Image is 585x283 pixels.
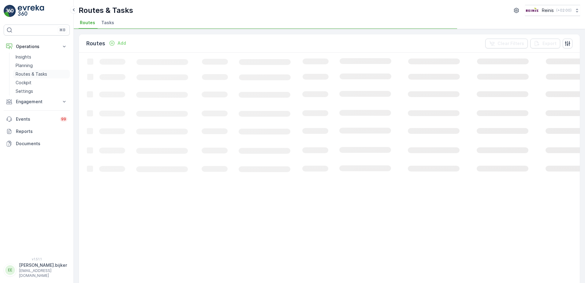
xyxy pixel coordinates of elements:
[16,54,31,60] p: Insights
[101,20,114,26] span: Tasks
[16,43,58,50] p: Operations
[61,117,66,122] p: 99
[556,8,572,13] p: ( +02:00 )
[4,138,70,150] a: Documents
[542,40,557,47] p: Export
[16,99,58,105] p: Engagement
[16,71,47,77] p: Routes & Tasks
[13,53,70,61] a: Insights
[13,78,70,87] a: Cockpit
[19,262,67,268] p: [PERSON_NAME].bijker
[485,39,528,48] button: Clear Filters
[4,96,70,108] button: Engagement
[542,7,554,13] p: Reinis
[19,268,67,278] p: [EMAIL_ADDRESS][DOMAIN_NAME]
[106,40,129,47] button: Add
[4,40,70,53] button: Operations
[13,70,70,78] a: Routes & Tasks
[4,113,70,125] a: Events99
[4,5,16,17] img: logo
[18,5,44,17] img: logo_light-DOdMpM7g.png
[530,39,560,48] button: Export
[4,262,70,278] button: EE[PERSON_NAME].bijker[EMAIL_ADDRESS][DOMAIN_NAME]
[86,39,105,48] p: Routes
[16,128,67,134] p: Reports
[525,5,580,16] button: Reinis(+02:00)
[4,257,70,261] span: v 1.51.1
[5,265,15,275] div: EE
[79,6,133,15] p: Routes & Tasks
[13,87,70,96] a: Settings
[16,62,33,69] p: Planning
[59,28,65,32] p: ⌘B
[525,7,539,14] img: Reinis-Logo-Vrijstaand_Tekengebied-1-copy2_aBO4n7j.png
[13,61,70,70] a: Planning
[80,20,95,26] span: Routes
[497,40,524,47] p: Clear Filters
[16,116,56,122] p: Events
[16,141,67,147] p: Documents
[4,125,70,138] a: Reports
[16,88,33,94] p: Settings
[16,80,32,86] p: Cockpit
[117,40,126,46] p: Add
